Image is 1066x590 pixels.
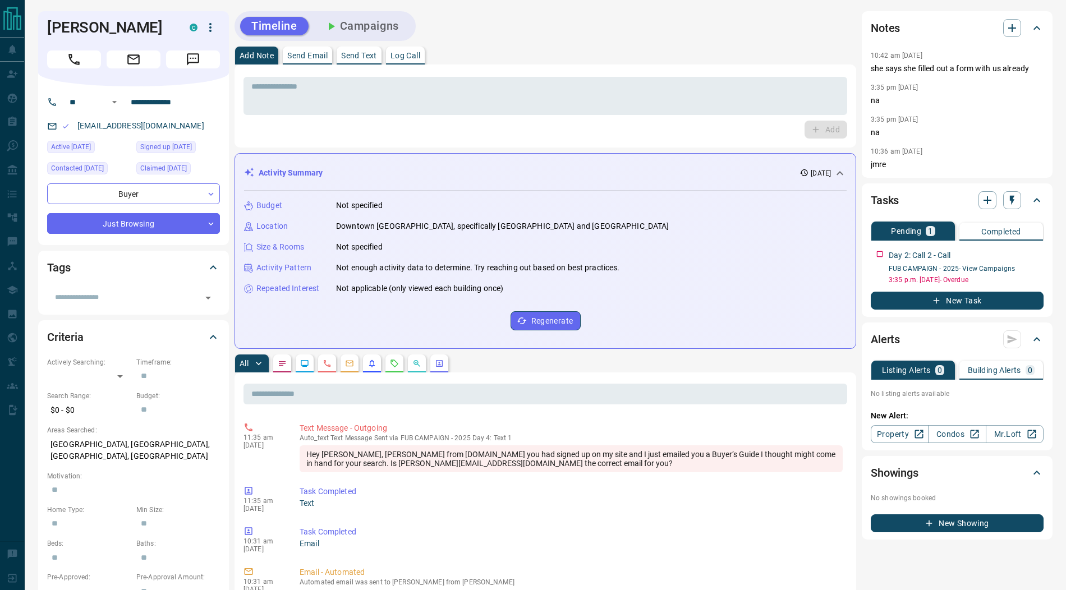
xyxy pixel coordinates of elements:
[136,357,220,367] p: Timeframe:
[986,425,1044,443] a: Mr.Loft
[51,163,104,174] span: Contacted [DATE]
[871,464,918,482] h2: Showings
[47,538,131,548] p: Beds:
[243,545,283,553] p: [DATE]
[136,572,220,582] p: Pre-Approval Amount:
[47,254,220,281] div: Tags
[871,389,1044,399] p: No listing alerts available
[256,283,319,294] p: Repeated Interest
[256,241,305,253] p: Size & Rooms
[336,241,383,253] p: Not specified
[243,505,283,513] p: [DATE]
[871,514,1044,532] button: New Showing
[47,141,131,156] div: Tue Aug 12 2025
[256,200,282,211] p: Budget
[871,330,900,348] h2: Alerts
[300,422,843,434] p: Text Message - Outgoing
[300,566,843,578] p: Email - Automated
[345,359,354,368] svg: Emails
[47,183,220,204] div: Buyer
[928,425,986,443] a: Condos
[367,359,376,368] svg: Listing Alerts
[77,121,204,130] a: [EMAIL_ADDRESS][DOMAIN_NAME]
[47,435,220,465] p: [GEOGRAPHIC_DATA], [GEOGRAPHIC_DATA], [GEOGRAPHIC_DATA], [GEOGRAPHIC_DATA]
[871,410,1044,422] p: New Alert:
[47,505,131,515] p: Home Type:
[136,162,220,178] div: Tue Aug 12 2025
[435,359,444,368] svg: Agent Actions
[871,84,918,91] p: 3:35 pm [DATE]
[244,163,847,183] div: Activity Summary[DATE]
[300,486,843,497] p: Task Completed
[871,425,929,443] a: Property
[871,191,899,209] h2: Tasks
[47,324,220,351] div: Criteria
[928,227,932,235] p: 1
[871,52,922,59] p: 10:42 am [DATE]
[871,116,918,123] p: 3:35 pm [DATE]
[871,147,922,155] p: 10:36 am [DATE]
[336,220,669,232] p: Downtown [GEOGRAPHIC_DATA], specifically [GEOGRAPHIC_DATA] and [GEOGRAPHIC_DATA]
[336,200,383,211] p: Not specified
[200,290,216,306] button: Open
[166,50,220,68] span: Message
[938,366,942,374] p: 0
[140,163,187,174] span: Claimed [DATE]
[412,359,421,368] svg: Opportunities
[136,538,220,548] p: Baths:
[190,24,197,31] div: condos.ca
[256,220,288,232] p: Location
[871,187,1044,214] div: Tasks
[47,425,220,435] p: Areas Searched:
[889,275,1044,285] p: 3:35 p.m. [DATE] - Overdue
[240,17,309,35] button: Timeline
[256,262,311,274] p: Activity Pattern
[243,537,283,545] p: 10:31 am
[287,52,328,59] p: Send Email
[871,292,1044,310] button: New Task
[47,19,173,36] h1: [PERSON_NAME]
[323,359,332,368] svg: Calls
[981,228,1021,236] p: Completed
[47,357,131,367] p: Actively Searching:
[243,434,283,441] p: 11:35 am
[511,311,581,330] button: Regenerate
[240,359,249,367] p: All
[871,95,1044,107] p: na
[47,213,220,234] div: Just Browsing
[889,265,1015,273] a: FUB CAMPAIGN - 2025- View Campaigns
[47,50,101,68] span: Call
[300,445,843,472] div: Hey [PERSON_NAME], [PERSON_NAME] from [DOMAIN_NAME] you had signed up on my site and I just email...
[313,17,410,35] button: Campaigns
[300,526,843,538] p: Task Completed
[47,328,84,346] h2: Criteria
[891,227,921,235] p: Pending
[871,159,1044,170] p: jmre
[140,141,192,153] span: Signed up [DATE]
[51,141,91,153] span: Active [DATE]
[300,434,843,442] p: Text Message Sent via FUB CAMPAIGN - 2025 Day 4: Text 1
[871,326,1044,353] div: Alerts
[240,52,274,59] p: Add Note
[871,63,1044,75] p: she says she filled out a form with us already
[336,283,503,294] p: Not applicable (only viewed each building once)
[871,15,1044,42] div: Notes
[1028,366,1032,374] p: 0
[243,497,283,505] p: 11:35 am
[968,366,1021,374] p: Building Alerts
[47,471,220,481] p: Motivation:
[259,167,323,179] p: Activity Summary
[871,19,900,37] h2: Notes
[62,122,70,130] svg: Email Valid
[390,359,399,368] svg: Requests
[47,391,131,401] p: Search Range:
[243,578,283,586] p: 10:31 am
[390,52,420,59] p: Log Call
[136,391,220,401] p: Budget:
[47,572,131,582] p: Pre-Approved:
[243,441,283,449] p: [DATE]
[47,401,131,420] p: $0 - $0
[300,434,329,442] span: auto_text
[882,366,931,374] p: Listing Alerts
[336,262,620,274] p: Not enough activity data to determine. Try reaching out based on best practices.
